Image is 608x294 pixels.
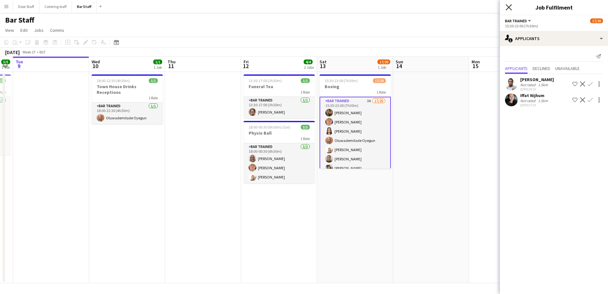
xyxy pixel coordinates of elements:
span: Comms [50,27,64,33]
span: 1 Role [377,90,386,94]
span: 5/5 [1,59,10,64]
a: Jobs [31,26,46,34]
span: Applicants [505,66,528,71]
button: Catering staff [39,0,72,13]
app-job-card: 18:00-00:30 (6h30m) (Sat)3/3Physio Ball1 RoleBar trained3/318:00-00:30 (6h30m)[PERSON_NAME][PERSO... [244,121,315,183]
h1: Bar Staff [5,15,34,25]
span: Sun [396,59,403,65]
div: 15:30-23:00 (7h30m) [505,24,603,28]
span: Unavailable [555,66,580,71]
button: Bar trained [505,18,532,23]
h3: Funeral Tea [244,84,315,89]
span: 13:30-17:00 (3h30m) [249,78,282,83]
span: 12 [243,62,249,70]
span: 17/20 [373,78,386,83]
span: 15:30-23:00 (7h30m) [325,78,358,83]
a: Edit [18,26,30,34]
span: 3/3 [301,125,310,129]
span: 1 Role [149,95,158,100]
span: 10 [91,62,100,70]
div: Not rated [520,98,537,103]
div: Iffat Nijhum [520,93,549,98]
h3: Job Fulfilment [500,3,608,11]
div: 1 Job [2,65,10,70]
span: Wed [92,59,100,65]
span: 11 [167,62,176,70]
div: Applicants [500,31,608,46]
span: 1 Role [301,136,310,141]
span: 9 [15,62,23,70]
span: Bar trained [505,18,527,23]
span: Declined [533,66,550,71]
div: Not rated [520,82,537,87]
app-job-card: 18:00-22:30 (4h30m)1/1Town House Drinks Receptions1 RoleBar trained1/118:00-22:30 (4h30m)Oluwadem... [92,74,163,124]
button: Door Staff [13,0,39,13]
h3: Boxing [320,84,391,89]
span: 18:00-00:30 (6h30m) (Sat) [249,125,290,129]
span: 1/1 [301,78,310,83]
app-card-role: Bar trained1/113:30-17:00 (3h30m)[PERSON_NAME] [244,97,315,118]
span: 4/4 [304,59,313,64]
span: 1/1 [153,59,162,64]
div: 1 Job [154,65,162,70]
span: Mon [472,59,480,65]
span: 15 [471,62,480,70]
div: 1.5km [537,98,549,103]
button: Bar Staff [72,0,97,13]
a: View [3,26,17,34]
span: 1 Role [301,90,310,94]
span: 1/1 [149,78,158,83]
span: 17/20 [590,18,603,23]
h3: Town House Drinks Receptions [92,84,163,95]
div: 2 Jobs [304,65,314,70]
span: 18:00-22:30 (4h30m) [97,78,130,83]
span: Week 37 [21,50,37,54]
span: 17/20 [377,59,390,64]
span: Fri [244,59,249,65]
div: [DATE] 09:33 [520,87,554,91]
div: [DATE] 07:23 [520,103,549,107]
app-card-role: Bar trained3/318:00-00:30 (6h30m)[PERSON_NAME][PERSON_NAME][PERSON_NAME] [244,143,315,183]
a: Comms [47,26,67,34]
app-job-card: 13:30-17:00 (3h30m)1/1Funeral Tea1 RoleBar trained1/113:30-17:00 (3h30m)[PERSON_NAME] [244,74,315,118]
span: View [5,27,14,33]
div: 1.5km [537,82,549,87]
span: Thu [168,59,176,65]
span: Tue [16,59,23,65]
h3: Physio Ball [244,130,315,136]
div: BST [39,50,46,54]
div: [PERSON_NAME] [520,77,554,82]
div: [DATE] [5,49,20,55]
app-card-role: Bar trained1/118:00-22:30 (4h30m)Oluwademilade Oyegun [92,102,163,124]
span: 13 [319,62,327,70]
span: 14 [395,62,403,70]
span: Edit [20,27,28,33]
span: Jobs [34,27,44,33]
app-job-card: 15:30-23:00 (7h30m)17/20Boxing1 RoleBar trained3A17/2015:30-23:00 (7h30m)[PERSON_NAME][PERSON_NAM... [320,74,391,169]
span: Sat [320,59,327,65]
div: 1 Job [378,65,390,70]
